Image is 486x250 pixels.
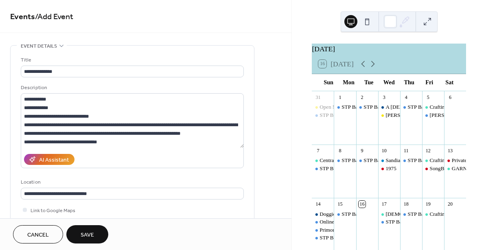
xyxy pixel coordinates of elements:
div: Sandia Hearing Aid Center [378,157,400,164]
div: 16 [359,201,366,208]
div: Crafting Circle [422,103,444,111]
div: Doggie Market [320,211,352,218]
button: Save [66,225,108,243]
div: Central Colorado Humanist [312,157,334,164]
div: 17 [381,201,387,208]
div: Shamanic Healing Circle with Sarah Sol [378,211,400,218]
div: Sandia Hearing Aid Center [385,157,443,164]
div: STP Baby with the bath water rehearsals [356,103,378,111]
div: STP Baby with the bath water rehearsals [312,165,334,172]
button: Cancel [13,225,63,243]
div: STP Baby with the bath water rehearsals [312,112,334,119]
span: Link to Google Maps [31,206,75,215]
div: 12 [425,147,431,154]
div: 19 [425,201,431,208]
div: STP Baby with the bath water rehearsals [356,157,378,164]
div: Sun [318,74,339,91]
div: Sat [439,74,460,91]
span: Event details [21,42,57,50]
div: Open Mic [312,103,334,111]
span: / Add Event [35,9,73,25]
div: 7 [315,147,322,154]
div: 13 [447,147,453,154]
div: 4 [403,94,409,101]
div: AI Assistant [39,156,69,164]
div: Central [US_STATE] Humanist [320,157,387,164]
span: Cancel [27,231,49,239]
div: STP Baby with the bath water rehearsals [378,218,400,226]
div: STP Baby with the bath water rehearsals [363,157,451,164]
div: Online Silent Auction for Campout for the cause ends [312,218,334,226]
div: Tue [359,74,379,91]
div: STP Baby with the bath water rehearsals [400,211,422,218]
div: SongBird Rehearsal [422,165,444,172]
div: 31 [315,94,322,101]
div: 15 [337,201,344,208]
div: STP Baby with the bath water rehearsals [312,234,334,241]
div: STP Baby with the bath water rehearsals [320,112,407,119]
div: 9 [359,147,366,154]
div: STP Baby with the bath water rehearsals [342,211,429,218]
div: 20 [447,201,453,208]
div: Open Mic [320,103,341,111]
div: Primordial Sound Meditation with [PERSON_NAME] [320,226,437,234]
div: Wed [379,74,399,91]
div: 18 [403,201,409,208]
div: STP Baby with the bath water rehearsals [385,218,473,226]
button: AI Assistant [24,154,74,165]
div: Fri [419,74,440,91]
div: 3 [381,94,387,101]
div: GARNA presents Colorado Environmental Film Fest [444,165,466,172]
div: STP Baby with the bath water rehearsals [363,103,451,111]
div: Salida Moth Mixed ages auditions [422,112,444,119]
div: STP Baby with the bath water rehearsals [334,157,356,164]
div: STP Baby with the bath water rehearsals [334,211,356,218]
div: Description [21,83,242,92]
a: Events [10,9,35,25]
div: STP Baby with the bath water rehearsals [400,157,422,164]
div: STP Baby with the bath water rehearsals [400,103,422,111]
div: Primordial Sound Meditation with Priti Chanda Klco [312,226,334,234]
div: 2 [359,94,366,101]
div: Title [21,56,242,64]
div: STP Baby with the bath water rehearsals [334,103,356,111]
div: Location [21,178,242,186]
div: 1 [337,94,344,101]
div: Matt Flinner Trio opening guest Briony Hunn [378,112,400,119]
div: 10 [381,147,387,154]
div: Crafting Circle [430,211,462,218]
div: 1975 [385,165,396,172]
div: Doggie Market [312,211,334,218]
div: A [DEMOGRAPHIC_DATA] Board Meeting [385,103,484,111]
div: STP Baby with the bath water rehearsals [320,234,407,241]
div: Online Silent Auction for Campout for the cause ends [320,218,435,226]
div: STP Baby with the bath water rehearsals [342,157,429,164]
div: SongBird Rehearsal [430,165,473,172]
div: 5 [425,94,431,101]
span: Save [81,231,94,239]
div: Thu [399,74,419,91]
div: Crafting Circle [430,157,462,164]
div: 11 [403,147,409,154]
div: 8 [337,147,344,154]
div: STP Baby with the bath water rehearsals [342,103,429,111]
div: [DATE] [312,44,466,54]
div: 1975 [378,165,400,172]
div: Crafting Circle [430,103,462,111]
div: Private rehearsal [444,157,466,164]
div: Crafting Circle [422,157,444,164]
div: A Church Board Meeting [378,103,400,111]
div: STP Baby with the bath water rehearsals [320,165,407,172]
div: Mon [339,74,359,91]
div: 6 [447,94,453,101]
div: Crafting Circle [422,211,444,218]
div: 14 [315,201,322,208]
